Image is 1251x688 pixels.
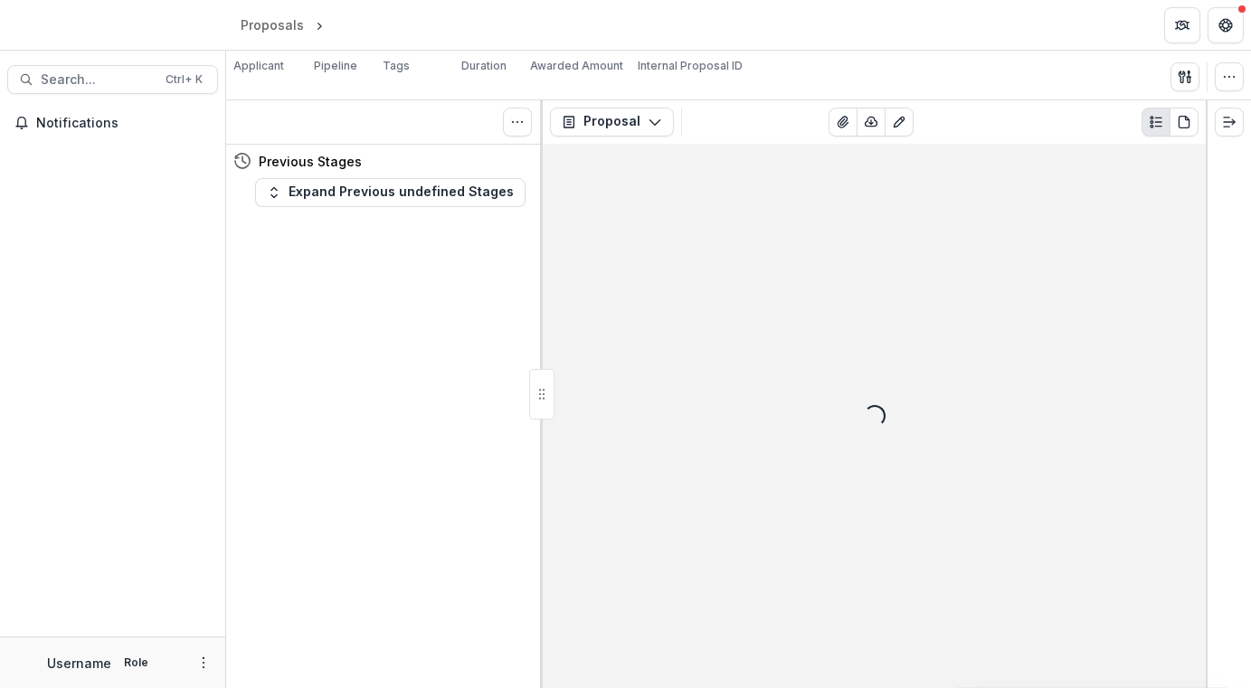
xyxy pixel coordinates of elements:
span: Search... [41,72,155,88]
p: Username [47,654,111,673]
p: Pipeline [314,58,357,74]
nav: breadcrumb [233,12,404,38]
p: Duration [461,58,507,74]
button: Edit as form [885,108,914,137]
div: Ctrl + K [162,70,206,90]
button: More [193,652,214,674]
button: Toggle View Cancelled Tasks [503,108,532,137]
button: Get Help [1208,7,1244,43]
p: Internal Proposal ID [638,58,743,74]
button: Expand Previous undefined Stages [255,178,526,207]
div: Proposals [241,15,304,34]
a: Proposals [233,12,311,38]
span: Notifications [36,116,211,131]
button: Expand right [1215,108,1244,137]
button: Plaintext view [1142,108,1170,137]
h4: Previous Stages [259,152,362,171]
button: Search... [7,65,218,94]
p: Awarded Amount [530,58,623,74]
button: Proposal [550,108,674,137]
p: Tags [383,58,410,74]
button: Partners [1164,7,1200,43]
button: View Attached Files [829,108,858,137]
p: Applicant [233,58,284,74]
button: PDF view [1170,108,1199,137]
button: Notifications [7,108,218,137]
p: Role [118,655,154,671]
